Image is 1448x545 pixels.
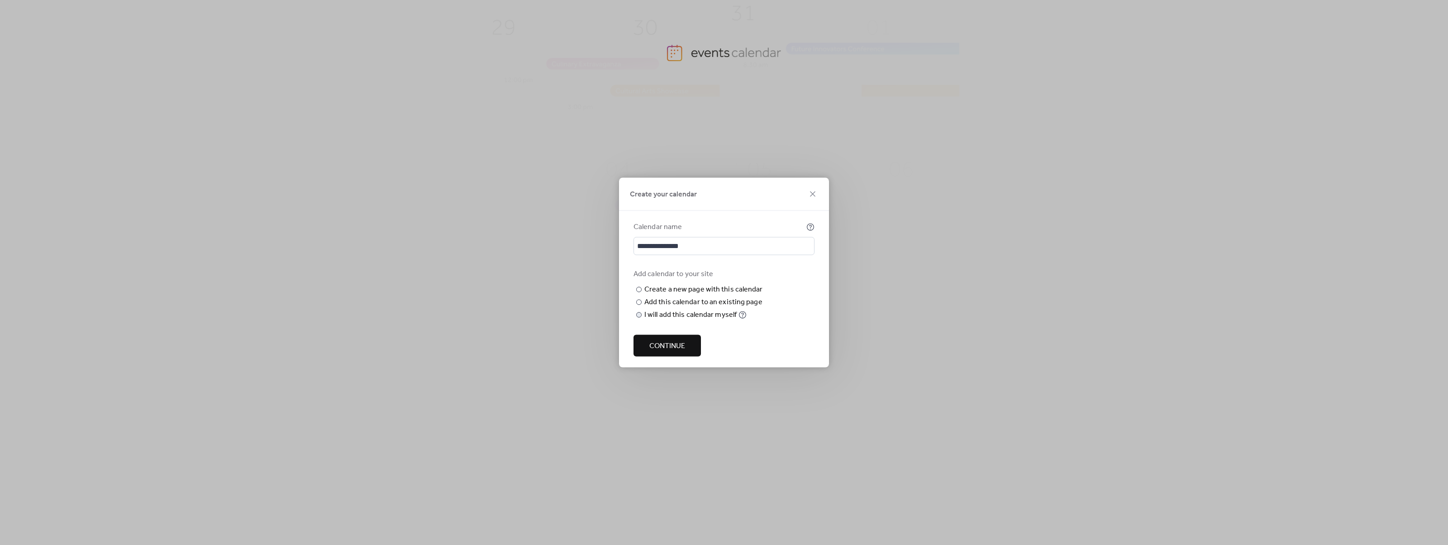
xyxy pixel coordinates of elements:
[633,335,701,357] button: Continue
[630,189,697,200] span: Create your calendar
[633,269,813,280] div: Add calendar to your site
[644,310,737,320] div: I will add this calendar myself
[644,284,763,295] div: Create a new page with this calendar
[649,341,685,352] span: Continue
[633,222,805,233] div: Calendar name
[644,297,762,308] div: Add this calendar to an existing page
